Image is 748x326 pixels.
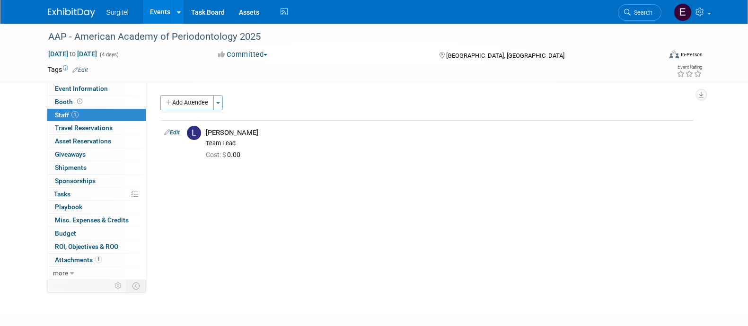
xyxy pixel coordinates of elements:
[47,135,146,148] a: Asset Reservations
[446,52,564,59] span: [GEOGRAPHIC_DATA], [GEOGRAPHIC_DATA]
[206,128,690,137] div: [PERSON_NAME]
[618,4,661,21] a: Search
[669,51,679,58] img: Format-Inperson.png
[606,49,703,63] div: Event Format
[674,3,692,21] img: Event Coordinator
[55,98,84,106] span: Booth
[48,65,88,74] td: Tags
[55,111,79,119] span: Staff
[55,150,86,158] span: Giveaways
[47,122,146,134] a: Travel Reservations
[677,65,702,70] div: Event Rating
[55,229,76,237] span: Budget
[47,201,146,213] a: Playbook
[47,267,146,280] a: more
[206,151,244,159] span: 0.00
[48,50,97,58] span: [DATE] [DATE]
[71,111,79,118] span: 1
[48,8,95,18] img: ExhibitDay
[47,227,146,240] a: Budget
[55,137,111,145] span: Asset Reservations
[47,188,146,201] a: Tasks
[47,254,146,266] a: Attachments1
[55,164,87,171] span: Shipments
[99,52,119,58] span: (4 days)
[53,269,68,277] span: more
[160,95,214,110] button: Add Attendee
[47,96,146,108] a: Booth
[631,9,652,16] span: Search
[47,82,146,95] a: Event Information
[47,175,146,187] a: Sponsorships
[55,124,113,132] span: Travel Reservations
[47,109,146,122] a: Staff1
[55,243,118,250] span: ROI, Objectives & ROO
[55,177,96,185] span: Sponsorships
[47,148,146,161] a: Giveaways
[55,256,102,264] span: Attachments
[47,214,146,227] a: Misc. Expenses & Credits
[45,28,647,45] div: AAP - American Academy of Periodontology 2025
[680,51,703,58] div: In-Person
[55,85,108,92] span: Event Information
[68,50,77,58] span: to
[110,280,127,292] td: Personalize Event Tab Strip
[187,126,201,140] img: L.jpg
[54,190,70,198] span: Tasks
[106,9,129,16] span: Surgitel
[72,67,88,73] a: Edit
[164,129,180,136] a: Edit
[126,280,146,292] td: Toggle Event Tabs
[47,161,146,174] a: Shipments
[75,98,84,105] span: Booth not reserved yet
[206,151,227,159] span: Cost: $
[215,50,271,60] button: Committed
[47,240,146,253] a: ROI, Objectives & ROO
[55,203,82,211] span: Playbook
[95,256,102,263] span: 1
[55,216,129,224] span: Misc. Expenses & Credits
[206,140,690,147] div: Team Lead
